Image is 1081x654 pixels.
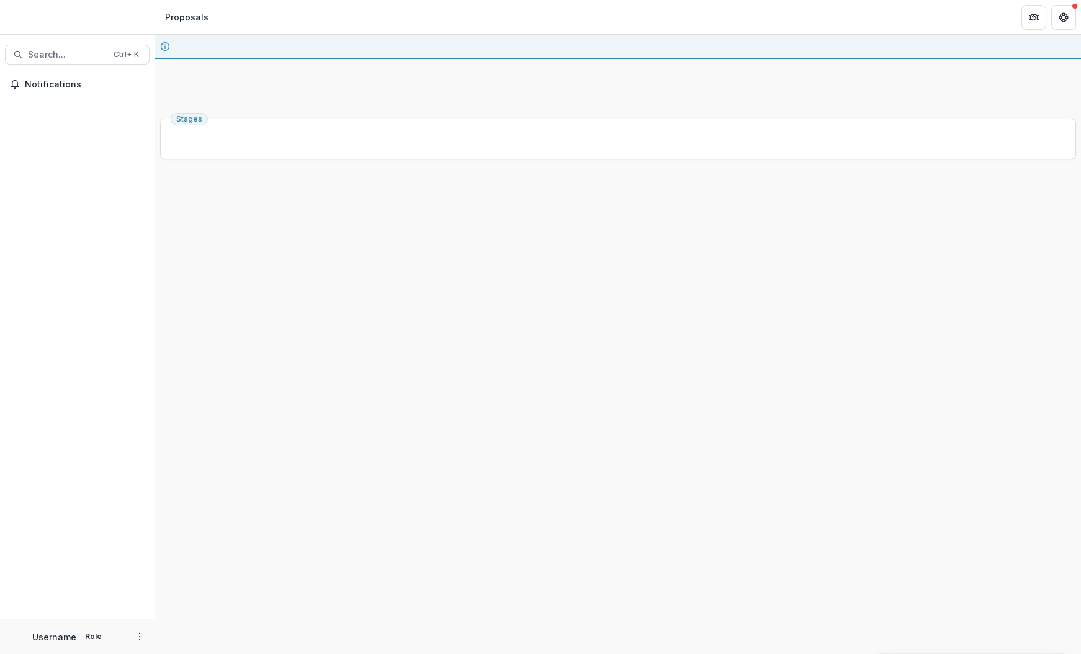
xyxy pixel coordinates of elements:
[5,45,150,65] button: Search...
[176,115,202,123] span: Stages
[132,629,147,644] button: More
[165,11,209,24] div: Proposals
[160,8,213,26] nav: breadcrumb
[5,74,150,94] button: Notifications
[32,630,76,643] p: Username
[1051,5,1076,30] button: Get Help
[81,631,105,642] p: Role
[111,48,141,61] div: Ctrl + K
[28,50,106,60] span: Search...
[25,79,145,90] span: Notifications
[1021,5,1046,30] button: Partners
